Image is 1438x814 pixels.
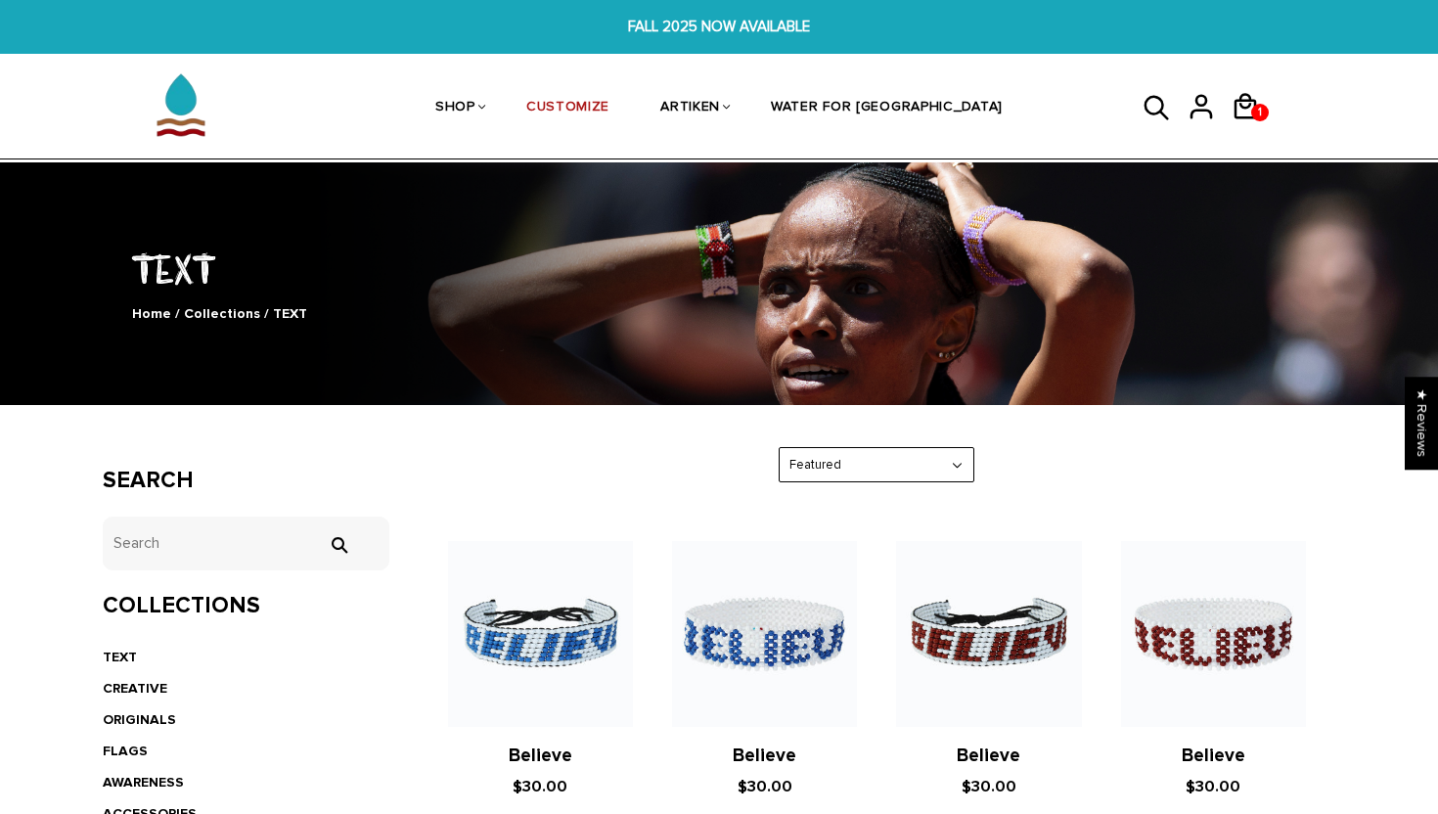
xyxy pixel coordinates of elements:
a: FLAGS [103,743,148,759]
span: TEXT [273,305,307,322]
div: Click to open Judge.me floating reviews tab [1405,377,1438,470]
span: / [175,305,180,322]
h3: Collections [103,592,389,620]
input: Search [319,536,358,554]
a: Collections [184,305,260,322]
input: Search [103,517,389,570]
a: Home [132,305,171,322]
span: $30.00 [962,777,1016,796]
span: 1 [1253,99,1267,126]
a: TEXT [103,649,137,665]
a: 1 [1231,127,1275,130]
span: / [264,305,269,322]
a: ORIGINALS [103,711,176,728]
span: $30.00 [738,777,792,796]
span: $30.00 [1186,777,1240,796]
a: WATER FOR [GEOGRAPHIC_DATA] [771,57,1003,160]
a: CUSTOMIZE [526,57,609,160]
a: Believe [509,745,572,767]
span: FALL 2025 NOW AVAILABLE [443,16,995,38]
h3: Search [103,467,389,495]
a: AWARENESS [103,774,184,791]
a: ARTIKEN [660,57,720,160]
a: Believe [957,745,1020,767]
a: Believe [733,745,796,767]
a: CREATIVE [103,680,167,697]
a: Believe [1182,745,1245,767]
span: $30.00 [513,777,567,796]
h1: TEXT [103,242,1335,294]
a: SHOP [435,57,475,160]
